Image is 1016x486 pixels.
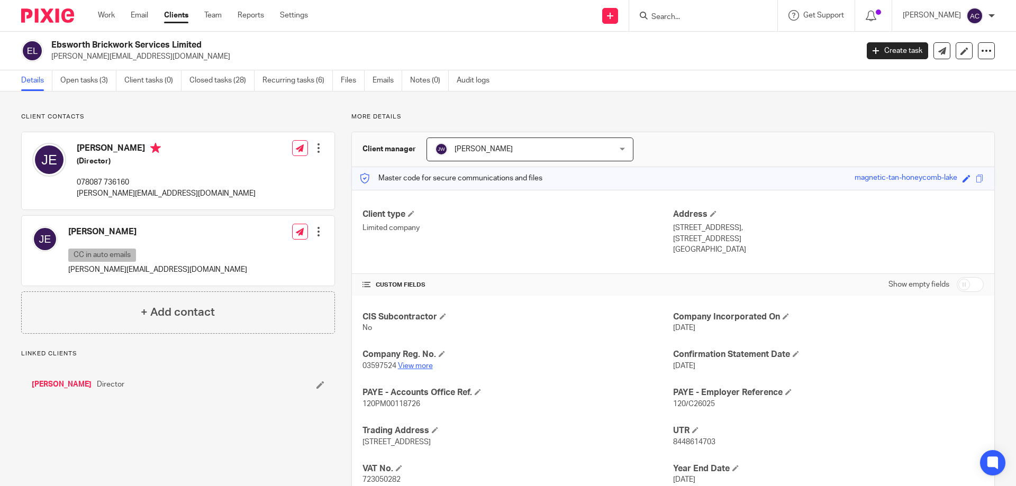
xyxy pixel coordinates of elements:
[673,234,984,244] p: [STREET_ADDRESS]
[867,42,928,59] a: Create task
[362,362,396,370] span: 03597524
[673,244,984,255] p: [GEOGRAPHIC_DATA]
[68,264,247,275] p: [PERSON_NAME][EMAIL_ADDRESS][DOMAIN_NAME]
[673,476,695,483] span: [DATE]
[21,113,335,121] p: Client contacts
[189,70,255,91] a: Closed tasks (28)
[360,173,542,184] p: Master code for secure communications and files
[164,10,188,21] a: Clients
[457,70,497,91] a: Audit logs
[373,70,402,91] a: Emails
[362,144,416,154] h3: Client manager
[341,70,365,91] a: Files
[280,10,308,21] a: Settings
[903,10,961,21] p: [PERSON_NAME]
[32,379,92,390] a: [PERSON_NAME]
[455,145,513,153] span: [PERSON_NAME]
[435,143,448,155] img: svg%3E
[77,188,256,199] p: [PERSON_NAME][EMAIL_ADDRESS][DOMAIN_NAME]
[362,349,673,360] h4: Company Reg. No.
[888,279,949,290] label: Show empty fields
[21,70,52,91] a: Details
[362,425,673,436] h4: Trading Address
[362,438,431,446] span: [STREET_ADDRESS]
[362,324,372,332] span: No
[803,12,844,19] span: Get Support
[351,113,995,121] p: More details
[32,226,58,252] img: svg%3E
[673,387,984,398] h4: PAYE - Employer Reference
[77,143,256,156] h4: [PERSON_NAME]
[77,156,256,167] h5: (Director)
[673,425,984,436] h4: UTR
[68,226,247,237] h4: [PERSON_NAME]
[398,362,433,370] a: View more
[60,70,116,91] a: Open tasks (3)
[362,281,673,289] h4: CUSTOM FIELDS
[673,223,984,233] p: [STREET_ADDRESS],
[362,476,401,483] span: 723050282
[238,10,264,21] a: Reports
[98,10,115,21] a: Work
[673,209,984,220] h4: Address
[362,387,673,398] h4: PAYE - Accounts Office Ref.
[21,350,335,358] p: Linked clients
[262,70,333,91] a: Recurring tasks (6)
[410,70,449,91] a: Notes (0)
[21,8,74,23] img: Pixie
[673,463,984,474] h4: Year End Date
[21,40,43,62] img: svg%3E
[51,51,851,62] p: [PERSON_NAME][EMAIL_ADDRESS][DOMAIN_NAME]
[650,13,746,22] input: Search
[966,7,983,24] img: svg%3E
[77,177,256,188] p: 078087 736160
[32,143,66,177] img: svg%3E
[362,209,673,220] h4: Client type
[150,143,161,153] i: Primary
[673,349,984,360] h4: Confirmation Statement Date
[362,400,420,408] span: 120PM00118726
[673,311,984,323] h4: Company Incorporated On
[673,400,715,408] span: 120/C26025
[362,223,673,233] p: Limited company
[362,311,673,323] h4: CIS Subcontractor
[97,379,124,390] span: Director
[855,172,957,185] div: magnetic-tan-honeycomb-lake
[673,324,695,332] span: [DATE]
[362,463,673,474] h4: VAT No.
[51,40,691,51] h2: Ebsworth Brickwork Services Limited
[673,438,715,446] span: 8448614703
[124,70,182,91] a: Client tasks (0)
[68,249,136,262] p: CC in auto emails
[131,10,148,21] a: Email
[204,10,222,21] a: Team
[673,362,695,370] span: [DATE]
[141,304,215,320] h4: + Add contact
